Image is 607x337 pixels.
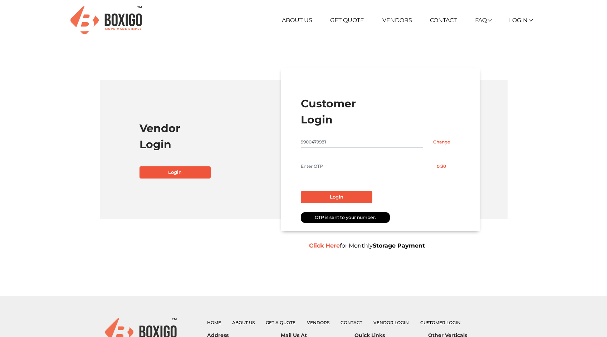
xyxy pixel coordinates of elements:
a: Get Quote [330,17,364,24]
a: Home [207,320,221,325]
img: Boxigo [70,6,142,34]
b: Storage Payment [373,242,425,249]
div: OTP is sent to your number. [301,212,390,223]
a: Contact [341,320,362,325]
a: Vendors [382,17,412,24]
a: Get a Quote [266,320,295,325]
a: Click Here [309,242,340,249]
a: Contact [430,17,457,24]
a: Vendor Login [373,320,409,325]
a: FAQ [475,17,491,24]
button: Login [301,191,372,203]
div: for Monthly [304,241,508,250]
a: About Us [282,17,312,24]
a: Login [139,166,211,179]
input: Enter OTP [301,161,423,172]
a: About Us [232,320,255,325]
a: Customer Login [420,320,461,325]
button: 0:30 [423,161,460,172]
input: Mobile No [301,136,423,148]
h1: Customer Login [301,96,460,128]
h1: Vendor Login [139,120,298,152]
input: Change [423,136,460,148]
a: Vendors [307,320,329,325]
a: Login [509,17,532,24]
